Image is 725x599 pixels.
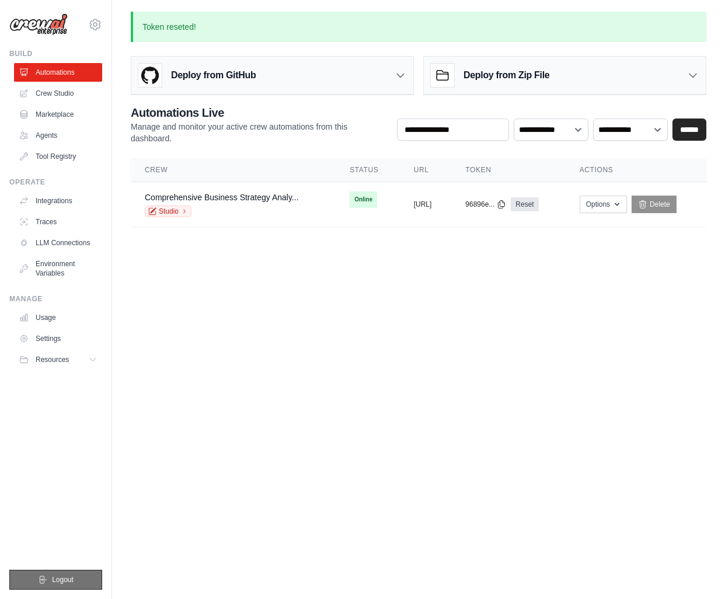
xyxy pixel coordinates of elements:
a: Settings [14,329,102,348]
a: Studio [145,206,191,217]
img: Logo [9,13,68,36]
th: URL [400,158,452,182]
button: 96896e... [465,200,506,209]
img: GitHub Logo [138,64,162,87]
p: Manage and monitor your active crew automations from this dashboard. [131,121,388,144]
a: Marketplace [14,105,102,124]
th: Status [336,158,400,182]
div: Operate [9,177,102,187]
a: Crew Studio [14,84,102,103]
a: Traces [14,213,102,231]
a: Usage [14,308,102,327]
a: Comprehensive Business Strategy Analy... [145,193,299,202]
span: Resources [36,355,69,364]
a: Integrations [14,191,102,210]
h3: Deploy from Zip File [463,68,549,82]
a: Environment Variables [14,255,102,283]
p: Token reseted! [131,12,706,42]
h2: Automations Live [131,105,388,121]
span: Logout [52,575,74,584]
th: Crew [131,158,336,182]
th: Actions [566,158,706,182]
a: Reset [511,197,538,211]
div: Manage [9,294,102,304]
button: Logout [9,570,102,590]
a: Delete [632,196,677,213]
div: Build [9,49,102,58]
a: Automations [14,63,102,82]
h3: Deploy from GitHub [171,68,256,82]
th: Token [451,158,565,182]
a: LLM Connections [14,234,102,252]
button: Options [580,196,627,213]
span: Online [350,191,377,208]
a: Tool Registry [14,147,102,166]
button: Resources [14,350,102,369]
a: Agents [14,126,102,145]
